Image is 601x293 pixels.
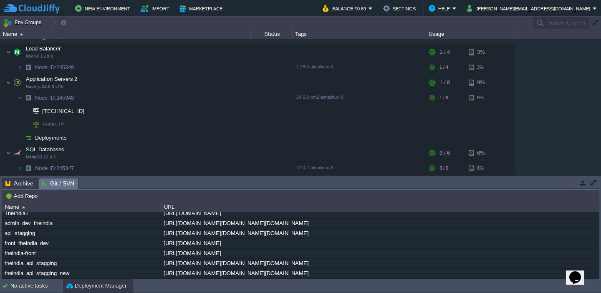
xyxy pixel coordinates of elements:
[6,74,11,91] img: AMDAwAAAACH5BAEAAAAALAAAAAABAAEAAAICRAEAOw==
[469,91,496,104] div: 9%
[251,29,292,39] div: Status
[3,3,60,14] img: CloudJiffy
[162,208,594,218] div: [URL][DOMAIN_NAME]
[75,3,133,13] button: New Environment
[3,208,161,218] div: TheIndia1
[162,238,594,248] div: [URL][DOMAIN_NAME]
[26,155,56,160] span: MariaDB 12.0.2
[469,44,496,60] div: 3%
[5,192,40,200] button: Add Repo
[18,61,23,74] img: AMDAwAAAACH5BAEAAAAALAAAAAABAAEAAAICRAEAOw==
[11,74,23,91] img: AMDAwAAAACH5BAEAAAAALAAAAAABAAEAAAICRAEAOw==
[141,3,172,13] button: Import
[34,94,75,101] a: Node ID:245348
[3,268,161,278] div: theindia_api_stagging_new
[429,3,452,13] button: Help
[23,91,34,104] img: AMDAwAAAACH5BAEAAAAALAAAAAABAAEAAAICRAEAOw==
[35,64,56,70] span: Node ID:
[323,3,369,13] button: Balance ₹0.69
[28,118,39,131] img: AMDAwAAAACH5BAEAAAAALAAAAAABAAEAAAICRAEAOw==
[467,3,593,13] button: [PERSON_NAME][EMAIL_ADDRESS][DOMAIN_NAME]
[162,258,594,268] div: [URL][DOMAIN_NAME][DOMAIN_NAME][DOMAIN_NAME]
[3,238,161,248] div: front_theindia_dev
[469,145,496,161] div: 6%
[41,108,86,114] a: [TECHNICAL_ID]
[18,162,23,175] img: AMDAwAAAACH5BAEAAAAALAAAAAABAAEAAAICRAEAOw==
[3,202,161,212] div: Name
[3,17,44,28] button: Env Groups
[66,282,126,290] button: Deployment Manager
[23,61,34,74] img: AMDAwAAAACH5BAEAAAAALAAAAAABAAEAAAICRAEAOw==
[25,146,66,153] a: SQL DatabasesMariaDB 12.0.2
[28,105,39,118] img: AMDAwAAAACH5BAEAAAAALAAAAAABAAEAAAICRAEAOw==
[23,105,28,118] img: AMDAwAAAACH5BAEAAAAALAAAAAABAAEAAAICRAEAOw==
[34,165,75,172] span: 245347
[41,105,86,118] span: [TECHNICAL_ID]
[34,165,75,172] a: Node ID:245347
[469,61,496,74] div: 3%
[439,44,450,60] div: 1 / 4
[3,218,161,228] div: admin_dev_theindia
[162,228,594,238] div: [URL][DOMAIN_NAME][DOMAIN_NAME][DOMAIN_NAME]
[34,94,75,101] span: 245348
[20,33,23,35] img: AMDAwAAAACH5BAEAAAAALAAAAAABAAEAAAICRAEAOw==
[23,162,34,175] img: AMDAwAAAACH5BAEAAAAALAAAAAABAAEAAAICRAEAOw==
[162,248,594,258] div: [URL][DOMAIN_NAME]
[25,45,62,52] span: Load Balancer
[6,44,11,60] img: AMDAwAAAACH5BAEAAAAALAAAAAABAAEAAAICRAEAOw==
[296,95,343,100] span: 24.6.0-pm2-almalinux-9
[383,3,418,13] button: Settings
[3,228,161,238] div: api_stagging
[3,248,161,258] div: theindia-front
[34,64,75,71] a: Node ID:245349
[162,218,594,228] div: [URL][DOMAIN_NAME][DOMAIN_NAME][DOMAIN_NAME]
[469,162,496,175] div: 6%
[566,260,593,285] iframe: chat widget
[11,44,23,60] img: AMDAwAAAACH5BAEAAAAALAAAAAABAAEAAAICRAEAOw==
[439,162,448,175] div: 3 / 6
[439,91,448,104] div: 1 / 8
[5,178,33,188] span: Archive
[23,118,28,131] img: AMDAwAAAACH5BAEAAAAALAAAAAABAAEAAAICRAEAOw==
[26,54,53,59] span: NGINX 1.28.0
[34,134,68,141] a: Deployments
[25,45,62,52] a: Load BalancerNGINX 1.28.0
[162,202,595,212] div: URL
[10,279,63,293] div: No active tasks
[1,29,250,39] div: Name
[179,3,225,13] button: Marketplace
[35,165,56,171] span: Node ID:
[469,74,496,91] div: 9%
[6,145,11,161] img: AMDAwAAAACH5BAEAAAAALAAAAAABAAEAAAICRAEAOw==
[35,95,56,101] span: Node ID:
[427,29,515,39] div: Usage
[296,64,333,69] span: 1.28.0-almalinux-9
[25,146,66,153] span: SQL Databases
[23,131,34,144] img: AMDAwAAAACH5BAEAAAAALAAAAAABAAEAAAICRAEAOw==
[41,118,66,131] span: Public IP
[18,131,23,144] img: AMDAwAAAACH5BAEAAAAALAAAAAABAAEAAAICRAEAOw==
[42,178,74,189] span: Git / SVN
[26,84,63,89] span: Node.js 24.6.0 LTS
[439,61,448,74] div: 1 / 4
[439,145,450,161] div: 3 / 6
[18,91,23,104] img: AMDAwAAAACH5BAEAAAAALAAAAAABAAEAAAICRAEAOw==
[293,29,426,39] div: Tags
[11,145,23,161] img: AMDAwAAAACH5BAEAAAAALAAAAAABAAEAAAICRAEAOw==
[3,258,161,268] div: theindia_api_stagging
[25,75,78,83] span: Application Servers 2
[162,268,594,278] div: [URL][DOMAIN_NAME][DOMAIN_NAME][DOMAIN_NAME]
[296,165,333,170] span: 12.0.2-almalinux-9
[41,121,66,128] a: Public IP
[25,76,78,82] a: Application Servers 2Node.js 24.6.0 LTS
[34,64,75,71] span: 245349
[439,74,450,91] div: 1 / 8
